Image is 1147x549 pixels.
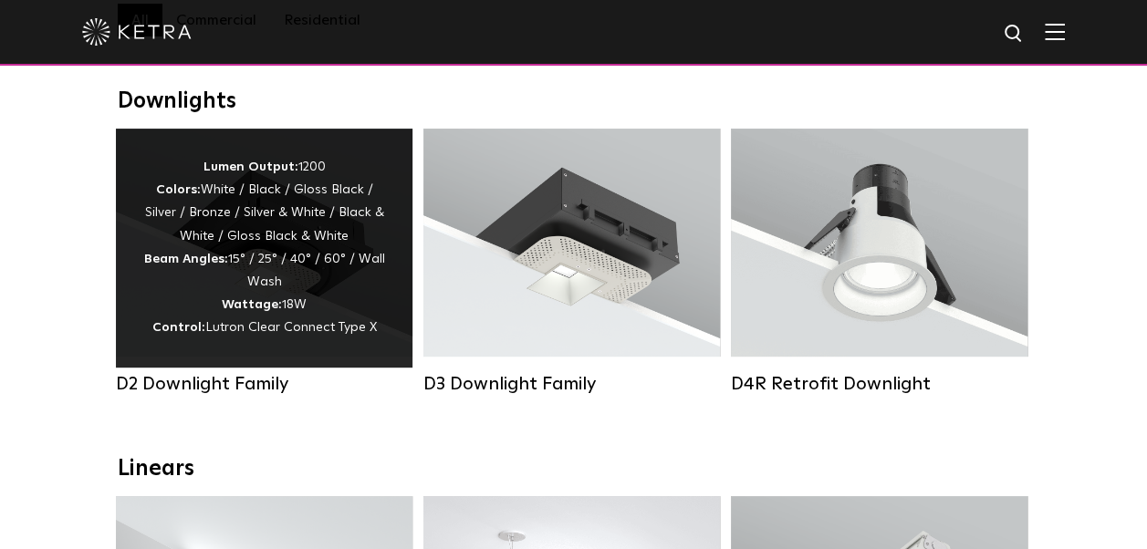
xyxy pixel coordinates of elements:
strong: Lumen Output: [203,161,298,173]
strong: Beam Angles: [144,253,228,265]
div: D3 Downlight Family [423,373,720,395]
div: D4R Retrofit Downlight [731,373,1027,395]
span: Lutron Clear Connect Type X [205,321,377,334]
div: Linears [118,456,1030,482]
a: D3 Downlight Family Lumen Output:700 / 900 / 1100Colors:White / Black / Silver / Bronze / Paintab... [423,129,720,395]
div: D2 Downlight Family [116,373,412,395]
a: D4R Retrofit Downlight Lumen Output:800Colors:White / BlackBeam Angles:15° / 25° / 40° / 60°Watta... [731,129,1027,395]
img: Hamburger%20Nav.svg [1045,23,1065,40]
strong: Control: [152,321,205,334]
strong: Colors: [156,183,201,196]
strong: Wattage: [222,298,282,311]
a: D2 Downlight Family Lumen Output:1200Colors:White / Black / Gloss Black / Silver / Bronze / Silve... [116,129,412,395]
div: 1200 White / Black / Gloss Black / Silver / Bronze / Silver & White / Black & White / Gloss Black... [143,156,385,340]
img: search icon [1003,23,1026,46]
div: Downlights [118,88,1030,115]
img: ketra-logo-2019-white [82,18,192,46]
